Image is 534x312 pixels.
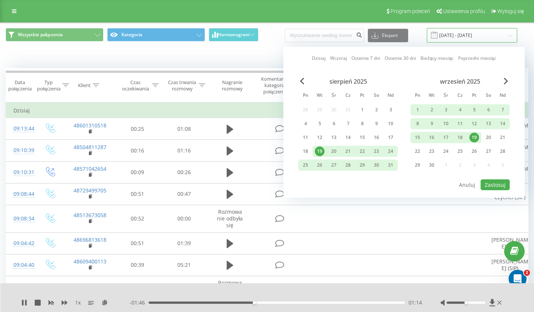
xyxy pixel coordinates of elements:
[469,133,479,142] div: 19
[161,205,208,233] td: 00:00
[391,8,430,14] span: Program poleceń
[410,132,425,143] div: pon 15 wrz 2025
[384,118,398,129] div: ndz 10 sie 2025
[253,301,256,304] div: Accessibility label
[13,282,28,297] div: 09:03:15
[167,79,197,92] div: Czas trwania rozmowy
[313,160,327,171] div: wt 26 sie 2025
[467,104,481,115] div: pt 5 wrz 2025
[114,183,161,205] td: 00:51
[161,118,208,140] td: 01:08
[384,160,398,171] div: ndz 31 sie 2025
[386,160,395,170] div: 31
[114,232,161,254] td: 00:51
[467,132,481,143] div: pt 19 wrz 2025
[355,118,369,129] div: pt 8 sie 2025
[313,132,327,143] div: wt 12 sie 2025
[298,160,313,171] div: pon 25 sie 2025
[114,276,161,303] td: 00:00
[496,132,510,143] div: ndz 21 wrz 2025
[209,28,258,41] button: Harmonogram
[298,132,313,143] div: pon 11 sie 2025
[327,118,341,129] div: śr 6 sie 2025
[420,55,453,62] a: Bieżący miesiąc
[498,105,507,115] div: 7
[458,55,496,62] a: Poprzedni miesiąc
[253,76,297,95] div: Komentarz / kategoria połączenia
[439,118,453,129] div: śr 10 wrz 2025
[74,165,106,172] a: 48571042654
[301,119,310,129] div: 4
[341,160,355,171] div: czw 28 sie 2025
[455,133,465,142] div: 18
[343,119,353,129] div: 7
[425,160,439,171] div: wt 30 wrz 2025
[368,29,408,42] button: Eksport
[440,90,451,102] abbr: środa
[343,160,353,170] div: 28
[312,55,326,62] a: Dzisiaj
[372,146,381,156] div: 23
[453,104,467,115] div: czw 4 wrz 2025
[385,90,396,102] abbr: niedziela
[330,55,347,62] a: Wczoraj
[13,236,28,251] div: 09:04:42
[496,146,510,157] div: ndz 28 wrz 2025
[218,32,249,37] span: Harmonogram
[426,90,437,102] abbr: wtorek
[300,90,311,102] abbr: poniedziałek
[441,119,451,129] div: 10
[161,276,208,303] td: 00:00
[327,160,341,171] div: śr 27 sie 2025
[497,8,524,14] span: Wyloguj się
[469,90,480,102] abbr: piątek
[413,146,422,156] div: 22
[342,90,354,102] abbr: czwartek
[369,146,384,157] div: sob 23 sie 2025
[300,78,304,84] span: Previous Month
[217,208,243,229] span: Rozmowa nie odbyła się
[285,29,364,42] input: Wyszukiwanie według numeru
[74,258,106,265] a: 48609400113
[385,55,416,62] a: Ostatnie 30 dni
[427,160,437,170] div: 30
[13,187,28,201] div: 09:08:44
[161,254,208,276] td: 05:21
[469,119,479,129] div: 12
[369,118,384,129] div: sob 9 sie 2025
[509,270,527,288] iframe: Intercom live chat
[298,118,313,129] div: pon 4 sie 2025
[313,146,327,157] div: wt 19 sie 2025
[13,258,28,272] div: 09:04:40
[454,90,466,102] abbr: czwartek
[484,105,493,115] div: 6
[18,32,63,38] span: Wszystkie połączenia
[314,90,325,102] abbr: wtorek
[413,119,422,129] div: 8
[6,28,103,41] button: Wszystkie połączenia
[439,104,453,115] div: śr 3 wrz 2025
[371,90,382,102] abbr: sobota
[469,146,479,156] div: 26
[74,236,106,243] a: 48696813618
[343,133,353,142] div: 14
[481,118,496,129] div: sob 13 wrz 2025
[439,146,453,157] div: śr 24 wrz 2025
[453,118,467,129] div: czw 11 wrz 2025
[369,132,384,143] div: sob 16 sie 2025
[484,133,493,142] div: 20
[355,132,369,143] div: pt 15 sie 2025
[372,160,381,170] div: 30
[384,146,398,157] div: ndz 24 sie 2025
[114,254,161,276] td: 00:39
[161,140,208,161] td: 01:16
[328,90,339,102] abbr: środa
[315,119,325,129] div: 5
[78,82,91,89] div: Klient
[410,146,425,157] div: pon 22 wrz 2025
[75,299,81,306] span: 1 x
[481,146,496,157] div: sob 27 wrz 2025
[107,28,205,41] button: Kategoria
[427,105,437,115] div: 2
[497,90,508,102] abbr: niedziela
